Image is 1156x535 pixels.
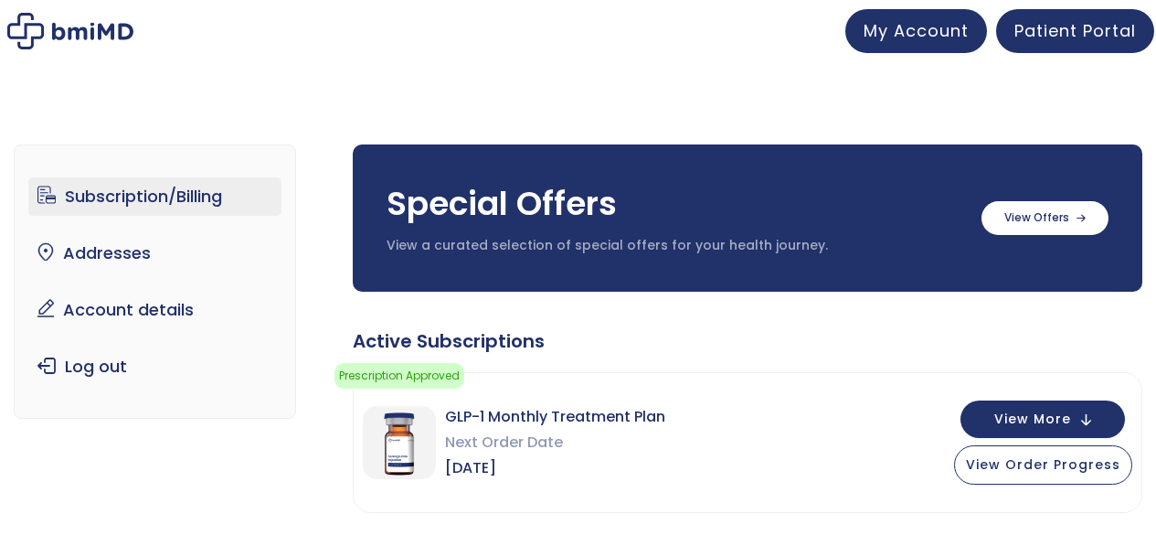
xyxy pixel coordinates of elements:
[994,413,1071,425] span: View More
[353,328,1142,354] div: Active Subscriptions
[28,348,281,386] a: Log out
[1014,19,1136,42] span: Patient Portal
[966,455,1120,474] span: View Order Progress
[28,177,281,216] a: Subscription/Billing
[445,455,665,481] span: [DATE]
[954,445,1132,485] button: View Order Progress
[334,363,464,389] span: Prescription Approved
[996,9,1154,53] a: Patient Portal
[14,144,296,419] nav: Account pages
[960,401,1125,438] button: View More
[363,406,436,479] img: GLP-1 Monthly Treatment Plan
[28,291,281,329] a: Account details
[28,234,281,273] a: Addresses
[387,181,963,227] h3: Special Offers
[7,13,133,49] img: My account
[845,9,987,53] a: My Account
[445,404,665,430] span: GLP-1 Monthly Treatment Plan
[445,430,665,455] span: Next Order Date
[864,19,969,42] span: My Account
[387,237,963,255] p: View a curated selection of special offers for your health journey.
